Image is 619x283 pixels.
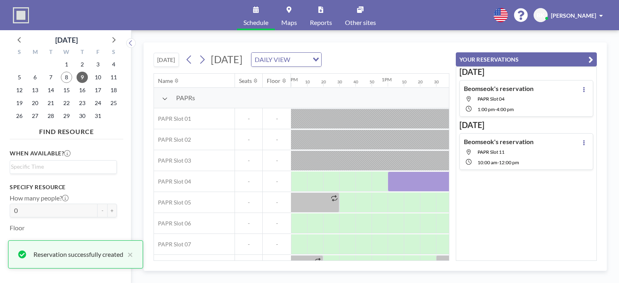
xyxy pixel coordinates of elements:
span: - [235,136,262,143]
span: Thursday, October 9, 2025 [77,72,88,83]
span: Tuesday, October 14, 2025 [45,85,56,96]
div: M [27,48,43,58]
div: S [106,48,121,58]
span: - [263,220,291,227]
span: Saturday, October 4, 2025 [108,59,119,70]
div: 20 [418,79,423,85]
button: YOUR RESERVATIONS [456,52,597,66]
span: PAPR Slot 05 [154,199,191,206]
span: Sunday, October 12, 2025 [14,85,25,96]
span: PAPR Slot 07 [154,241,191,248]
span: BK [537,12,544,19]
h4: Beomseok's reservation [464,138,534,146]
span: PAPR Slot 11 [478,149,505,155]
h4: Beomseok's reservation [464,85,534,93]
div: Seats [239,77,252,85]
span: - [235,199,262,206]
div: Reservation successfully created [33,250,123,259]
span: - [263,199,291,206]
div: T [43,48,59,58]
span: - [263,115,291,122]
span: - [235,220,262,227]
span: Wednesday, October 22, 2025 [61,97,72,109]
span: 1:00 PM [478,106,495,112]
div: 10 [305,79,310,85]
div: F [90,48,106,58]
span: - [263,178,291,185]
img: organization-logo [13,7,29,23]
span: PAPR Slot 03 [154,157,191,164]
h3: [DATE] [459,120,593,130]
h3: Specify resource [10,184,117,191]
h4: FIND RESOURCE [10,124,123,136]
span: Wednesday, October 15, 2025 [61,85,72,96]
span: Maps [281,19,297,26]
span: Wednesday, October 8, 2025 [61,72,72,83]
span: - [235,115,262,122]
span: Saturday, October 18, 2025 [108,85,119,96]
span: - [495,106,496,112]
span: Friday, October 24, 2025 [92,97,104,109]
button: - [98,204,107,217]
span: 10:00 AM [478,159,497,165]
span: Sunday, October 19, 2025 [14,97,25,109]
div: 1PM [382,76,392,83]
span: Friday, October 10, 2025 [92,72,104,83]
span: Saturday, October 25, 2025 [108,97,119,109]
span: [DATE] [211,53,243,65]
span: PAPRs [176,94,195,102]
div: Search for option [251,53,321,66]
span: Friday, October 17, 2025 [92,85,104,96]
span: - [235,157,262,164]
div: 40 [353,79,358,85]
span: Saturday, October 11, 2025 [108,72,119,83]
button: close [123,250,133,259]
div: T [74,48,90,58]
span: PAPR Slot 02 [154,136,191,143]
div: [DATE] [55,34,78,45]
div: 30 [337,79,342,85]
span: 4:00 PM [496,106,514,112]
span: Tuesday, October 7, 2025 [45,72,56,83]
button: + [107,204,117,217]
h3: [DATE] [459,67,593,77]
div: 20 [321,79,326,85]
div: Name [158,77,173,85]
span: Monday, October 27, 2025 [29,110,41,122]
label: How many people? [10,194,69,202]
span: Tuesday, October 28, 2025 [45,110,56,122]
span: Reports [310,19,332,26]
button: [DATE] [154,53,179,67]
div: 10 [402,79,407,85]
span: 12:00 PM [499,159,519,165]
span: - [235,178,262,185]
span: - [263,241,291,248]
span: PAPR Slot 06 [154,220,191,227]
span: Other sites [345,19,376,26]
span: Sunday, October 5, 2025 [14,72,25,83]
span: Monday, October 13, 2025 [29,85,41,96]
span: - [263,157,291,164]
span: Wednesday, October 1, 2025 [61,59,72,70]
span: Thursday, October 30, 2025 [77,110,88,122]
span: DAILY VIEW [253,54,292,65]
span: Thursday, October 16, 2025 [77,85,88,96]
div: Search for option [10,161,116,173]
span: Monday, October 20, 2025 [29,97,41,109]
span: PAPR Slot 04 [478,96,505,102]
span: Wednesday, October 29, 2025 [61,110,72,122]
label: Type [10,240,23,248]
span: PAPR Slot 04 [154,178,191,185]
span: - [497,159,499,165]
span: Monday, October 6, 2025 [29,72,41,83]
span: Thursday, October 2, 2025 [77,59,88,70]
span: Schedule [243,19,268,26]
div: 50 [370,79,374,85]
span: Tuesday, October 21, 2025 [45,97,56,109]
div: W [59,48,75,58]
label: Floor [10,224,25,232]
input: Search for option [11,162,112,171]
span: Friday, October 3, 2025 [92,59,104,70]
div: 12PM [285,76,298,83]
span: PAPR Slot 01 [154,115,191,122]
